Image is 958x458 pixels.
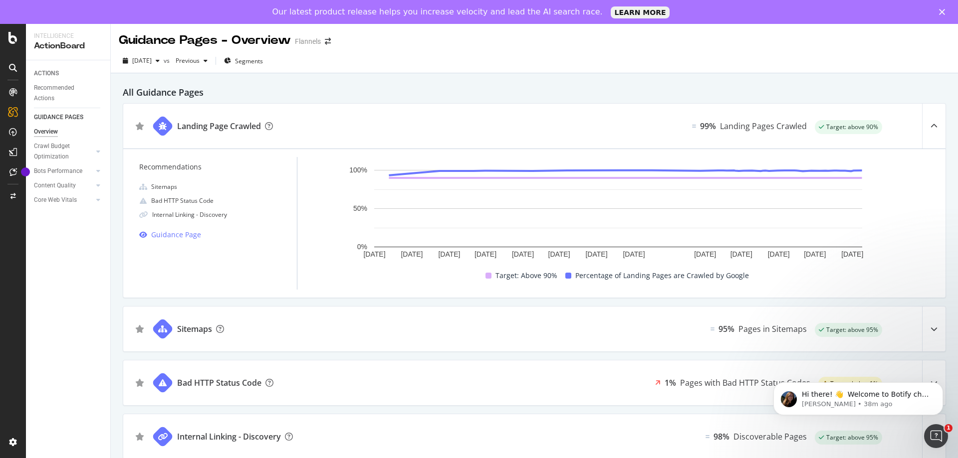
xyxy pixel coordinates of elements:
div: 98% [714,431,729,443]
a: Bots Performance [34,166,93,176]
div: Bots Performance [34,166,82,176]
button: Segments [220,53,267,69]
div: star [135,325,144,333]
iframe: Intercom notifications message [758,361,958,431]
text: [DATE] [841,251,863,259]
div: Recommended Actions [34,83,94,104]
a: GUIDANCE PAGES [34,112,103,123]
text: 100% [349,166,367,174]
div: Close [939,9,949,15]
div: Sitemaps [151,181,177,193]
div: success label [815,431,882,445]
text: [DATE] [363,251,385,259]
div: Landing Page Crawled [177,120,261,132]
div: ActionBoard [34,40,102,52]
text: [DATE] [694,251,716,259]
a: LEARN MORE [611,6,670,18]
span: Percentage of Landing Pages are Crawled by Google [575,270,749,282]
div: Tooltip anchor [21,167,30,176]
span: Target: above 95% [826,435,878,441]
div: Internal Linking - Discovery [152,209,227,221]
a: Overview [34,127,103,137]
text: [DATE] [804,251,826,259]
text: [DATE] [548,251,570,259]
span: Target: Above 90% [495,270,557,282]
div: 95% [718,323,734,335]
div: Landing Pages Crawled [720,120,807,132]
div: Content Quality [34,180,76,191]
a: Content Quality [34,180,93,191]
span: Target: above 90% [826,124,878,130]
a: ACTIONS [34,68,103,79]
text: [DATE] [730,251,752,259]
text: [DATE] [768,251,790,259]
div: Guidance Page [151,229,201,241]
text: [DATE] [512,251,534,259]
div: ACTIONS [34,68,59,79]
text: [DATE] [623,251,645,259]
iframe: Intercom live chat [924,424,948,448]
div: Intelligence [34,32,102,40]
div: 99% [700,120,716,132]
div: Internal Linking - Discovery [177,431,281,443]
div: Overview [34,127,58,137]
div: Pages with Bad HTTP Status Codes [680,377,810,389]
span: 1 [945,424,953,432]
text: 0% [357,243,367,251]
div: success label [815,120,882,134]
a: Crawl Budget Optimization [34,141,93,162]
svg: A chart. [313,165,924,262]
text: [DATE] [475,251,496,259]
div: star [135,379,144,387]
span: 2025 Aug. 9th [132,56,152,65]
span: Target: above 95% [826,327,878,333]
div: 1% [665,377,676,389]
div: Core Web Vitals [34,195,77,205]
span: Segments [235,57,263,65]
text: [DATE] [401,251,423,259]
div: Bad HTTP Status Code [151,195,214,207]
button: Previous [172,53,212,69]
div: Pages in Sitemaps [738,323,807,335]
a: Recommended Actions [34,83,103,104]
div: star [135,433,144,441]
div: Discoverable Pages [733,431,807,443]
img: Equal [706,435,710,438]
div: arrow-right-arrow-left [325,38,331,45]
div: Recommendations [139,161,297,173]
div: Bad HTTP Status Code [177,377,261,389]
div: success label [815,323,882,337]
a: Guidance Page [139,229,297,241]
img: Equal [692,125,696,128]
div: Crawl Budget Optimization [34,141,86,162]
div: star [135,122,144,130]
text: [DATE] [585,251,607,259]
img: Equal [711,327,715,330]
div: Sitemaps [177,323,212,335]
span: vs [164,56,172,65]
text: 50% [353,205,367,213]
span: Previous [172,56,200,65]
div: Flannels [295,36,321,46]
a: Core Web Vitals [34,195,93,205]
div: Guidance Pages - Overview [119,32,291,49]
div: GUIDANCE PAGES [34,112,83,123]
div: Our latest product release helps you increase velocity and lead the AI search race. [272,7,603,17]
h2: All Guidance Pages [123,85,946,99]
text: [DATE] [438,251,460,259]
button: [DATE] [119,53,164,69]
